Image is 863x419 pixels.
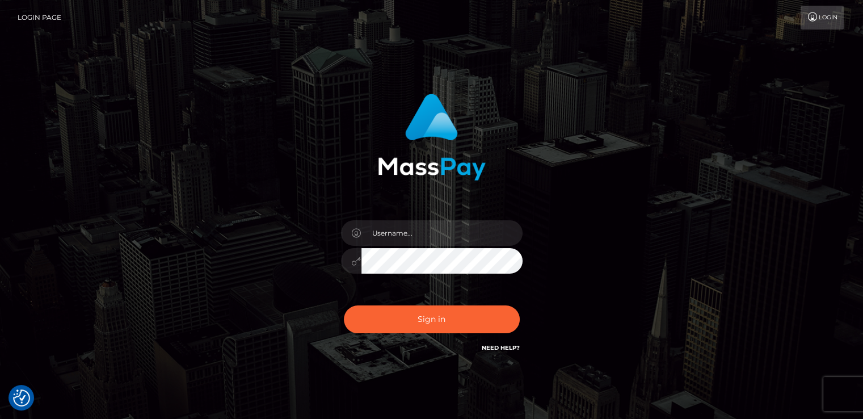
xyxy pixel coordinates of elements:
input: Username... [361,220,523,246]
a: Login Page [18,6,61,30]
a: Need Help? [482,344,520,351]
img: Revisit consent button [13,389,30,407]
button: Consent Preferences [13,389,30,407]
a: Login [801,6,844,30]
button: Sign in [344,305,520,333]
img: MassPay Login [378,94,486,181]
